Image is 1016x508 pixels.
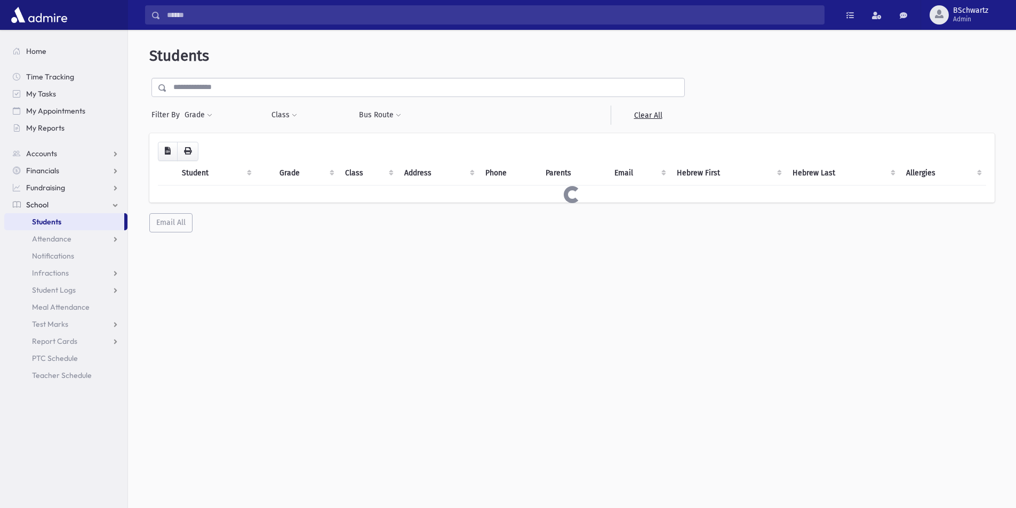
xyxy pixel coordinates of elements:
span: PTC Schedule [32,353,78,363]
a: Time Tracking [4,68,127,85]
th: Phone [479,161,539,186]
th: Grade [273,161,338,186]
span: Students [32,217,61,227]
a: Infractions [4,264,127,281]
a: School [4,196,127,213]
a: PTC Schedule [4,350,127,367]
span: Financials [26,166,59,175]
a: Home [4,43,127,60]
a: Teacher Schedule [4,367,127,384]
a: My Reports [4,119,127,136]
th: Parents [539,161,608,186]
button: CSV [158,142,178,161]
a: Clear All [611,106,685,125]
span: Teacher Schedule [32,370,92,380]
span: Report Cards [32,336,77,346]
a: Test Marks [4,316,127,333]
a: My Tasks [4,85,127,102]
th: Hebrew Last [786,161,900,186]
input: Search [161,5,824,25]
span: Attendance [32,234,71,244]
th: Hebrew First [670,161,786,186]
span: Admin [953,15,988,23]
button: Bus Route [358,106,402,125]
span: Meal Attendance [32,302,90,312]
a: Fundraising [4,179,127,196]
span: My Reports [26,123,65,133]
span: Student Logs [32,285,76,295]
th: Allergies [900,161,986,186]
span: Students [149,47,209,64]
th: Student [175,161,256,186]
a: Attendance [4,230,127,247]
span: BSchwartz [953,6,988,15]
button: Class [271,106,298,125]
a: Financials [4,162,127,179]
span: Filter By [151,109,184,120]
button: Email All [149,213,193,232]
th: Class [339,161,398,186]
a: Meal Attendance [4,299,127,316]
img: AdmirePro [9,4,70,26]
button: Print [177,142,198,161]
a: Report Cards [4,333,127,350]
span: School [26,200,49,209]
a: My Appointments [4,102,127,119]
th: Email [608,161,670,186]
span: Notifications [32,251,74,261]
span: Test Marks [32,319,68,329]
span: Time Tracking [26,72,74,82]
a: Notifications [4,247,127,264]
a: Student Logs [4,281,127,299]
span: Home [26,46,46,56]
a: Students [4,213,124,230]
a: Accounts [4,145,127,162]
button: Grade [184,106,213,125]
span: My Appointments [26,106,85,116]
th: Address [398,161,479,186]
span: My Tasks [26,89,56,99]
span: Fundraising [26,183,65,192]
span: Accounts [26,149,57,158]
span: Infractions [32,268,69,278]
